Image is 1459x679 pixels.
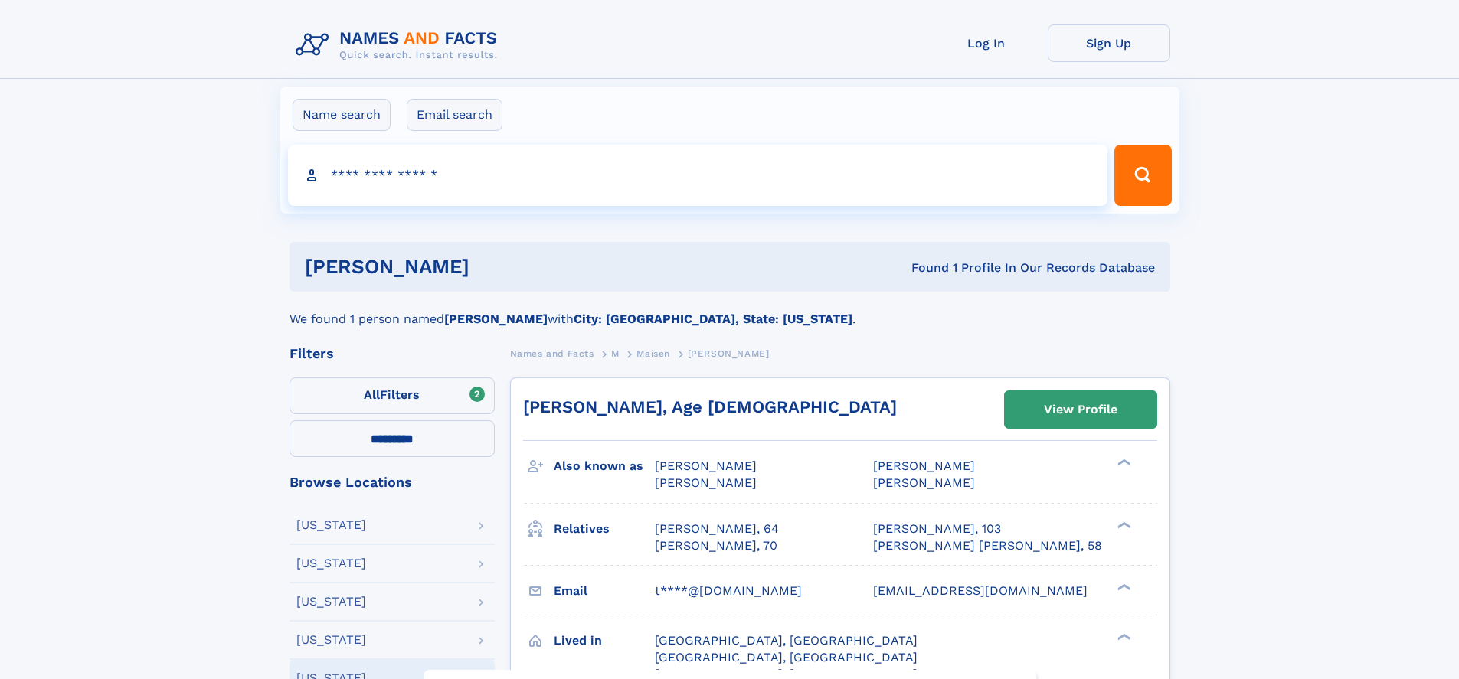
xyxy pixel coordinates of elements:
[290,24,510,66] img: Logo Names and Facts
[290,292,1170,328] div: We found 1 person named with .
[554,516,655,542] h3: Relatives
[636,348,670,359] span: Maisen
[655,633,918,648] span: [GEOGRAPHIC_DATA], [GEOGRAPHIC_DATA]
[873,537,1102,554] a: [PERSON_NAME] [PERSON_NAME], 58
[293,99,391,131] label: Name search
[1114,520,1132,530] div: ❯
[655,537,777,554] a: [PERSON_NAME], 70
[288,145,1108,206] input: search input
[523,397,897,416] a: [PERSON_NAME], Age [DEMOGRAPHIC_DATA]
[554,628,655,654] h3: Lived in
[636,344,670,363] a: Maisen
[873,475,975,490] span: [PERSON_NAME]
[296,557,366,570] div: [US_STATE]
[1005,391,1156,428] a: View Profile
[444,312,548,326] b: [PERSON_NAME]
[688,348,770,359] span: [PERSON_NAME]
[611,348,620,359] span: M
[655,650,918,664] span: [GEOGRAPHIC_DATA], [GEOGRAPHIC_DATA]
[873,459,975,473] span: [PERSON_NAME]
[1114,458,1132,468] div: ❯
[655,521,779,537] a: [PERSON_NAME], 64
[290,347,495,361] div: Filters
[1114,632,1132,641] div: ❯
[655,475,757,490] span: [PERSON_NAME]
[1114,145,1171,206] button: Search Button
[873,583,1088,598] span: [EMAIL_ADDRESS][DOMAIN_NAME]
[305,257,691,276] h1: [PERSON_NAME]
[655,459,757,473] span: [PERSON_NAME]
[290,377,495,414] label: Filters
[364,387,380,402] span: All
[296,519,366,531] div: [US_STATE]
[407,99,502,131] label: Email search
[554,453,655,479] h3: Also known as
[1044,392,1117,427] div: View Profile
[554,578,655,604] h3: Email
[873,521,1001,537] a: [PERSON_NAME], 103
[290,475,495,489] div: Browse Locations
[925,24,1048,62] a: Log In
[690,260,1155,276] div: Found 1 Profile In Our Records Database
[1114,582,1132,592] div: ❯
[1048,24,1170,62] a: Sign Up
[574,312,852,326] b: City: [GEOGRAPHIC_DATA], State: [US_STATE]
[510,344,594,363] a: Names and Facts
[296,596,366,608] div: [US_STATE]
[611,344,620,363] a: M
[296,634,366,646] div: [US_STATE]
